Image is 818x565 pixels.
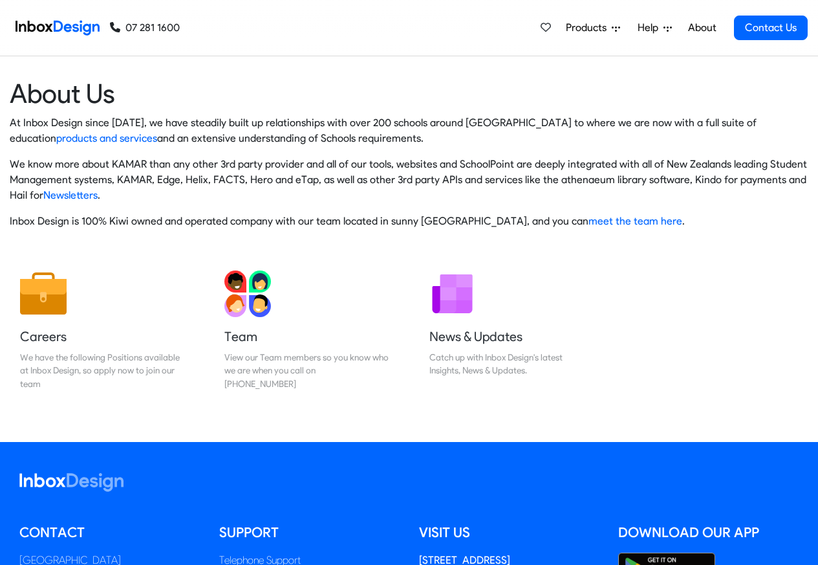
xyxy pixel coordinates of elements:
h5: Contact [19,523,200,542]
span: Help [638,20,663,36]
a: News & Updates Catch up with Inbox Design's latest Insights, News & Updates. [419,260,604,401]
a: Help [632,15,677,41]
heading: About Us [10,77,808,110]
a: Team View our Team members so you know who we are when you call on [PHONE_NUMBER] [214,260,399,401]
a: Careers We have the following Positions available at Inbox Design, so apply now to join our team [10,260,195,401]
h5: Visit us [419,523,599,542]
span: Products [566,20,612,36]
img: 2022_01_12_icon_newsletter.svg [429,271,476,317]
a: products and services [56,132,157,144]
a: 07 281 1600 [110,20,180,36]
a: Products [561,15,625,41]
div: We have the following Positions available at Inbox Design, so apply now to join our team [20,351,184,390]
a: Contact Us [734,16,808,40]
h5: Team [224,327,389,346]
h5: Support [219,523,400,542]
h5: Careers [20,327,184,346]
p: Inbox Design is 100% Kiwi owned and operated company with our team located in sunny [GEOGRAPHIC_D... [10,214,808,229]
a: About [684,15,720,41]
h5: Download our App [618,523,799,542]
div: View our Team members so you know who we are when you call on [PHONE_NUMBER] [224,351,389,390]
a: Newsletters [43,189,98,201]
img: 2022_01_13_icon_job.svg [20,271,67,317]
h5: News & Updates [429,327,594,346]
p: We know more about KAMAR than any other 3rd party provider and all of our tools, websites and Sch... [10,157,808,203]
img: logo_inboxdesign_white.svg [19,473,124,492]
div: Catch up with Inbox Design's latest Insights, News & Updates. [429,351,594,377]
img: 2022_01_13_icon_team.svg [224,271,271,317]
p: At Inbox Design since [DATE], we have steadily built up relationships with over 200 schools aroun... [10,115,808,146]
a: meet the team here [588,215,682,227]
